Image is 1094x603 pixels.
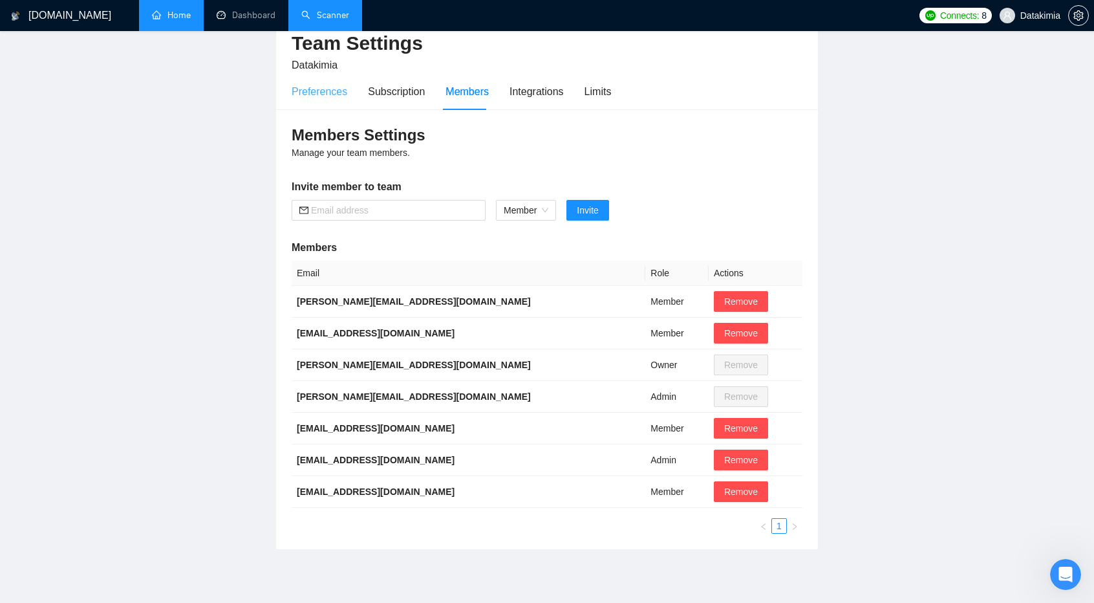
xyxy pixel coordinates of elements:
[1068,5,1089,26] button: setting
[645,349,709,381] td: Owner
[11,6,20,27] img: logo
[292,60,338,71] span: Datakimia
[297,423,455,433] b: [EMAIL_ADDRESS][DOMAIN_NAME]
[925,10,936,21] img: upwork-logo.png
[566,200,608,221] button: Invite
[292,83,347,100] div: Preferences
[297,296,531,307] b: [PERSON_NAME][EMAIL_ADDRESS][DOMAIN_NAME]
[756,518,771,534] button: left
[297,455,455,465] b: [EMAIL_ADDRESS][DOMAIN_NAME]
[787,518,802,534] button: right
[724,485,758,499] span: Remove
[645,318,709,349] td: Member
[714,323,768,344] button: Remove
[940,8,979,23] span: Connects:
[771,518,787,534] li: 1
[1050,559,1081,590] iframe: Intercom live chat
[645,261,709,286] th: Role
[714,481,768,502] button: Remove
[297,487,455,497] b: [EMAIL_ADDRESS][DOMAIN_NAME]
[577,203,598,217] span: Invite
[724,294,758,309] span: Remove
[368,83,425,100] div: Subscription
[1069,10,1088,21] span: setting
[772,519,786,533] a: 1
[1068,10,1089,21] a: setting
[714,418,768,439] button: Remove
[509,83,564,100] div: Integrations
[1003,11,1012,20] span: user
[724,453,758,467] span: Remove
[645,444,709,476] td: Admin
[292,179,802,195] h5: Invite member to team
[760,523,767,531] span: left
[311,203,478,217] input: Email address
[645,476,709,508] td: Member
[217,10,275,21] a: dashboardDashboard
[724,421,758,435] span: Remove
[791,523,799,531] span: right
[297,328,455,338] b: [EMAIL_ADDRESS][DOMAIN_NAME]
[714,291,768,312] button: Remove
[645,381,709,413] td: Admin
[981,8,987,23] span: 8
[292,240,802,256] h5: Members
[299,206,308,215] span: mail
[645,413,709,444] td: Member
[445,83,489,100] div: Members
[152,10,191,21] a: homeHome
[714,450,768,470] button: Remove
[645,286,709,318] td: Member
[724,326,758,340] span: Remove
[292,148,410,158] span: Manage your team members.
[585,83,612,100] div: Limits
[292,125,802,146] h3: Members Settings
[504,201,548,220] span: Member
[292,261,645,286] th: Email
[292,30,802,57] h2: Team Settings
[297,360,531,370] b: [PERSON_NAME][EMAIL_ADDRESS][DOMAIN_NAME]
[297,391,531,402] b: [PERSON_NAME][EMAIL_ADDRESS][DOMAIN_NAME]
[709,261,802,286] th: Actions
[301,10,349,21] a: searchScanner
[787,518,802,534] li: Next Page
[756,518,771,534] li: Previous Page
